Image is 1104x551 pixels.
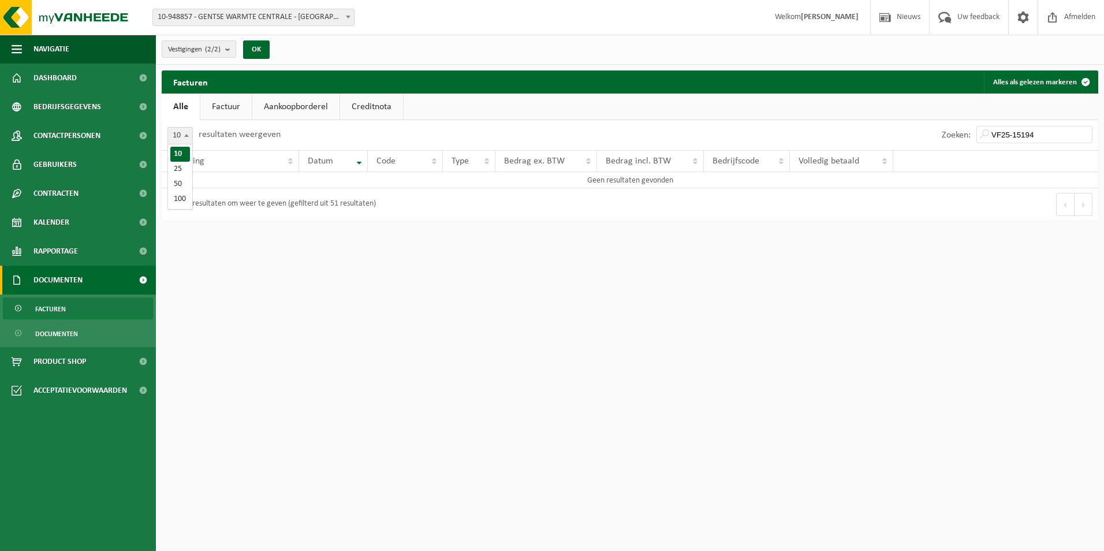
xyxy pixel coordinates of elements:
[199,130,281,139] label: resultaten weergeven
[252,94,340,120] a: Aankoopborderel
[606,157,671,166] span: Bedrag incl. BTW
[801,13,859,21] strong: [PERSON_NAME]
[984,70,1097,94] button: Alles als gelezen markeren
[35,323,78,345] span: Documenten
[170,192,190,207] li: 100
[33,64,77,92] span: Dashboard
[799,157,859,166] span: Volledig betaald
[167,127,193,144] span: 10
[33,121,100,150] span: Contactpersonen
[170,177,190,192] li: 50
[168,41,221,58] span: Vestigingen
[376,157,396,166] span: Code
[33,376,127,405] span: Acceptatievoorwaarden
[452,157,469,166] span: Type
[1075,193,1092,216] button: Next
[35,298,66,320] span: Facturen
[713,157,759,166] span: Bedrijfscode
[3,297,153,319] a: Facturen
[152,9,355,26] span: 10-948857 - GENTSE WARMTE CENTRALE - MECHELEN
[243,40,270,59] button: OK
[162,40,236,58] button: Vestigingen(2/2)
[170,147,190,162] li: 10
[33,266,83,295] span: Documenten
[33,150,77,179] span: Gebruikers
[3,322,153,344] a: Documenten
[200,94,252,120] a: Factuur
[33,179,79,208] span: Contracten
[153,9,354,25] span: 10-948857 - GENTSE WARMTE CENTRALE - MECHELEN
[33,35,69,64] span: Navigatie
[162,172,1098,188] td: Geen resultaten gevonden
[33,347,86,376] span: Product Shop
[168,128,192,144] span: 10
[205,46,221,53] count: (2/2)
[33,237,78,266] span: Rapportage
[33,208,69,237] span: Kalender
[33,92,101,121] span: Bedrijfsgegevens
[167,194,376,215] div: Geen resultaten om weer te geven (gefilterd uit 51 resultaten)
[504,157,565,166] span: Bedrag ex. BTW
[1056,193,1075,216] button: Previous
[340,94,403,120] a: Creditnota
[162,70,219,93] h2: Facturen
[162,94,200,120] a: Alle
[170,162,190,177] li: 25
[942,131,971,140] label: Zoeken:
[308,157,333,166] span: Datum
